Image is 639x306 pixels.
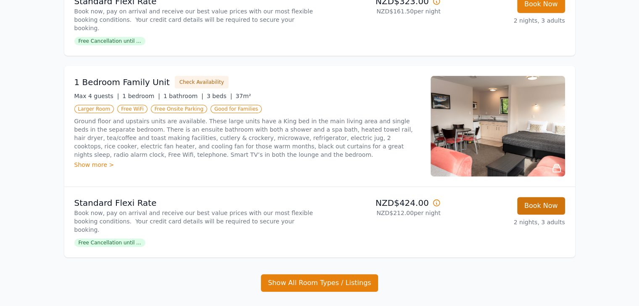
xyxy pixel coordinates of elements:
[261,274,379,292] button: Show All Room Types / Listings
[74,93,119,99] span: Max 4 guests |
[517,197,565,215] button: Book Now
[323,197,441,209] p: NZD$424.00
[207,93,232,99] span: 3 beds |
[447,16,565,25] p: 2 nights, 3 adults
[74,161,421,169] div: Show more >
[236,93,251,99] span: 37m²
[74,239,145,247] span: Free Cancellation until ...
[117,105,147,113] span: Free WiFi
[210,105,262,113] span: Good for Families
[323,7,441,16] p: NZD$161.50 per night
[74,7,316,32] p: Book now, pay on arrival and receive our best value prices with our most flexible booking conditi...
[74,209,316,234] p: Book now, pay on arrival and receive our best value prices with our most flexible booking conditi...
[74,197,316,209] p: Standard Flexi Rate
[175,76,229,88] button: Check Availability
[151,105,207,113] span: Free Onsite Parking
[74,105,114,113] span: Larger Room
[74,117,421,159] p: Ground floor and upstairs units are available. These large units have a King bed in the main livi...
[323,209,441,217] p: NZD$212.00 per night
[163,93,203,99] span: 1 bathroom |
[74,37,145,45] span: Free Cancellation until ...
[74,76,170,88] h3: 1 Bedroom Family Unit
[122,93,160,99] span: 1 bedroom |
[447,218,565,226] p: 2 nights, 3 adults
